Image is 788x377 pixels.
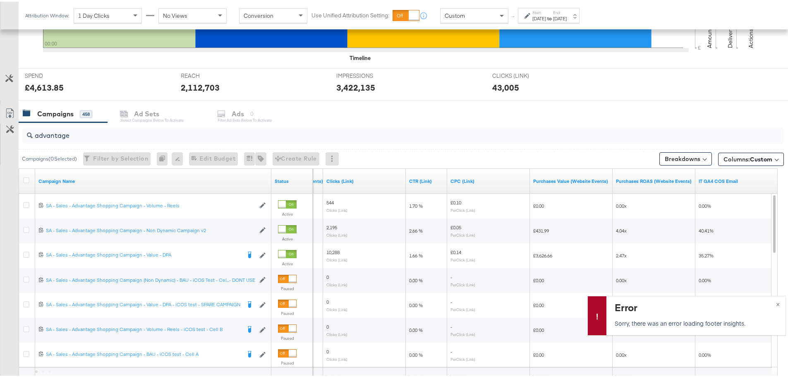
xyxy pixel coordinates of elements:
div: 458 [80,109,92,116]
span: £0.10 [450,198,461,204]
label: End: [553,8,567,14]
a: The total value of the purchase actions tracked by your Custom Audience pixel on your website aft... [533,176,609,183]
div: 3,422,135 [336,80,375,92]
button: Breakdowns [659,151,712,164]
span: £0.00 [533,276,544,282]
span: ↑ [509,14,517,17]
div: 2,112,703 [181,80,220,92]
span: 0 [326,347,329,353]
label: Paused [278,284,297,290]
span: 0.00 % [409,276,423,282]
p: Sorry, there was an error loading footer insights. [615,317,775,326]
span: 2,195 [326,223,337,229]
a: SA - Sales - Advantage Shopping Campaign - Volume - Reels - iCOS test - Cell B [46,324,241,333]
span: 2.66 % [409,226,423,232]
a: The number of clicks on links appearing on your ad or Page that direct people to your sites off F... [326,176,402,183]
span: 0.00% [699,201,711,207]
div: Campaigns ( 0 Selected) [22,154,77,161]
text: Actions [747,27,754,46]
a: Shows the current state of your Ad Campaign. [275,176,309,183]
a: SA - Sales - Advantage Shopping Campaign - Non Dynamic Campaign v2 [46,226,255,233]
label: Use Unified Attribution Setting: [311,10,389,18]
span: 2.47x [616,251,627,257]
text: Amount (GBP) [706,10,713,46]
div: SA - Sales - Advantage Shopping Campaign - BAU - iCOS test - Cell A [46,349,241,356]
sub: Per Click (Link) [450,256,475,261]
a: SA - Sales - Advantage Shopping Campaign - Value - DPA - iCOS test - SPARE CAMPAIGN [46,300,241,308]
sub: Per Click (Link) [450,355,475,360]
div: 0 [157,151,172,164]
input: Search Campaigns by Name, ID or Objective [33,122,714,139]
span: Custom [445,10,465,18]
span: 1 Day Clicks [78,10,110,18]
strong: to [546,14,553,20]
a: SA - Sales - Advantage Shopping Campaign (Non Dynamic) - BAU - iCOS Test - Cel...- DONT USE [46,275,255,282]
span: 0.00 % [409,350,423,356]
div: Campaigns [37,108,74,117]
span: Custom [750,154,772,161]
label: Active [278,235,297,240]
span: 4.04x [616,226,627,232]
span: £431.99 [533,226,549,232]
sub: Clicks (Link) [326,231,347,236]
label: Paused [278,334,297,339]
div: [DATE] [532,14,546,20]
div: £4,613.85 [25,80,64,92]
span: £0.14 [450,247,461,254]
span: 0.00% [699,276,711,282]
a: The total value of the purchase actions divided by spend tracked by your Custom Audience pixel on... [616,176,692,183]
sub: Clicks (Link) [326,206,347,211]
a: SA - Sales - Advantage Shopping Campaign - BAU - iCOS test - Cell A [46,349,241,358]
span: - [450,297,452,303]
button: × [770,295,786,310]
span: 0 [326,297,329,303]
button: Columns:Custom [718,151,784,164]
label: Active [278,210,297,215]
span: Conversion [244,10,273,18]
span: 0.00 % [409,325,423,331]
span: 0 [326,322,329,328]
div: 43,005 [492,80,519,92]
span: £0.00 [533,201,544,207]
sub: Per Click (Link) [450,330,475,335]
span: 0.00x [616,350,627,356]
div: SA - Sales - Advantage Shopping Campaign - Non Dynamic Campaign v2 [46,226,255,232]
span: - [450,347,452,353]
span: £0.00 [533,350,544,356]
span: 0.00x [616,201,627,207]
a: IT NET COS _ GA4 [699,176,775,183]
sub: Clicks (Link) [326,281,347,286]
span: Columns: [723,154,772,162]
sub: Clicks (Link) [326,330,347,335]
a: Your campaign name. [38,176,268,183]
a: SA - Sales - Advantage Shopping Campaign - Value - DPA [46,250,241,258]
span: 0.00x [616,276,627,282]
div: Timeline [350,53,371,60]
span: 40.41% [699,226,714,232]
div: SA - Sales - Advantage Shopping Campaign - Volume - Reels - iCOS test - Cell B [46,324,241,331]
span: - [450,322,452,328]
span: SPEND [25,70,87,78]
label: Start: [532,8,546,14]
sub: Per Click (Link) [450,206,475,211]
span: 1.66 % [409,251,423,257]
div: SA - Sales - Advantage Shopping Campaign - Value - DPA [46,250,241,257]
span: 1.70 % [409,201,423,207]
span: × [776,297,780,307]
div: Error [615,299,775,312]
span: 0 [326,272,329,279]
sub: Clicks (Link) [326,256,347,261]
sub: Clicks (Link) [326,305,347,310]
label: Active [278,259,297,265]
a: The number of clicks received on a link in your ad divided by the number of impressions. [409,176,444,183]
label: Paused [278,359,297,364]
sub: Per Click (Link) [450,305,475,310]
span: 10,288 [326,247,340,254]
span: - [450,272,452,279]
label: Paused [278,309,297,315]
span: REACH [181,70,243,78]
sub: Per Click (Link) [450,281,475,286]
a: The average cost for each link click you've received from your ad. [450,176,527,183]
div: SA - Sales - Advantage Shopping Campaign - Value - DPA - iCOS test - SPARE CAMPAIGN [46,300,241,306]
